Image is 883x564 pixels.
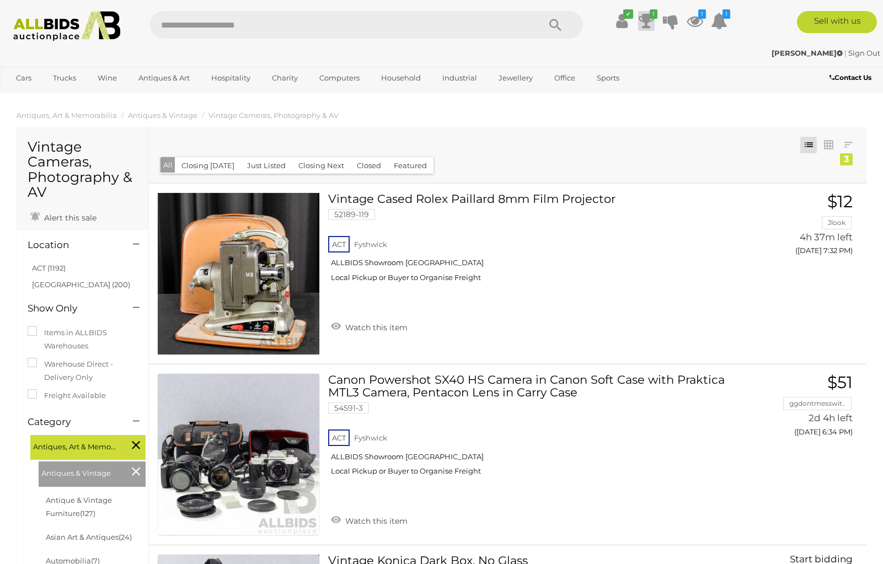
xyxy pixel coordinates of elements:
[131,69,197,87] a: Antiques & Art
[844,49,847,57] span: |
[590,69,627,87] a: Sports
[848,49,880,57] a: Sign Out
[292,157,351,174] button: Closing Next
[491,69,540,87] a: Jewellery
[336,373,738,484] a: Canon Powershot SX40 HS Camera in Canon Soft Case with Praktica MTL3 Camera, Pentacon Lens in Car...
[755,192,855,261] a: $12 Jlook 4h 37m left ([DATE] 7:32 PM)
[9,87,101,105] a: [GEOGRAPHIC_DATA]
[28,358,137,384] label: Warehouse Direct - Delivery Only
[687,11,703,31] a: 1
[9,69,39,87] a: Cars
[28,240,116,250] h4: Location
[547,69,582,87] a: Office
[723,9,730,19] i: 1
[830,73,871,82] b: Contact Us
[328,318,410,335] a: Watch this item
[175,157,241,174] button: Closing [DATE]
[797,11,877,33] a: Sell with us
[312,69,367,87] a: Computers
[41,213,97,223] span: Alert this sale
[90,69,124,87] a: Wine
[614,11,630,31] a: ✔
[435,69,484,87] a: Industrial
[41,464,124,480] span: Antiques & Vintage
[28,303,116,314] h4: Show Only
[46,496,112,517] a: Antique & Vintage Furniture(127)
[119,533,132,541] span: (24)
[32,264,66,272] a: ACT (1192)
[17,111,117,120] a: Antiques, Art & Memorabilia
[623,9,633,19] i: ✔
[28,326,137,352] label: Items in ALLBIDS Warehouses
[208,111,339,120] a: Vintage Cameras, Photography & AV
[336,192,738,291] a: Vintage Cased Rolex Paillard 8mm Film Projector 52189-119 ACT Fyshwick ALLBIDS Showroom [GEOGRAPH...
[387,157,434,174] button: Featured
[755,373,855,442] a: $51 ggdontmesswit.. 2d 4h left ([DATE] 6:34 PM)
[830,72,874,84] a: Contact Us
[28,208,99,225] a: Alert this sale
[638,11,655,31] a: 1
[128,111,197,120] a: Antiques & Vintage
[7,11,127,41] img: Allbids.com.au
[32,280,130,289] a: [GEOGRAPHIC_DATA] (200)
[28,139,137,200] h1: Vintage Cameras, Photography & AV
[204,69,258,87] a: Hospitality
[827,191,853,212] span: $12
[328,512,410,528] a: Watch this item
[28,417,116,427] h4: Category
[350,157,388,174] button: Closed
[160,157,175,173] button: All
[528,11,583,39] button: Search
[772,49,844,57] a: [PERSON_NAME]
[343,323,408,332] span: Watch this item
[711,11,727,31] a: 1
[46,69,83,87] a: Trucks
[80,509,95,518] span: (127)
[28,389,106,402] label: Freight Available
[772,49,843,57] strong: [PERSON_NAME]
[650,9,657,19] i: 1
[240,157,292,174] button: Just Listed
[265,69,305,87] a: Charity
[46,533,132,541] a: Asian Art & Antiques(24)
[343,516,408,526] span: Watch this item
[840,153,853,165] div: 3
[698,9,706,19] i: 1
[374,69,428,87] a: Household
[827,372,853,393] span: $51
[33,438,116,453] span: Antiques, Art & Memorabilia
